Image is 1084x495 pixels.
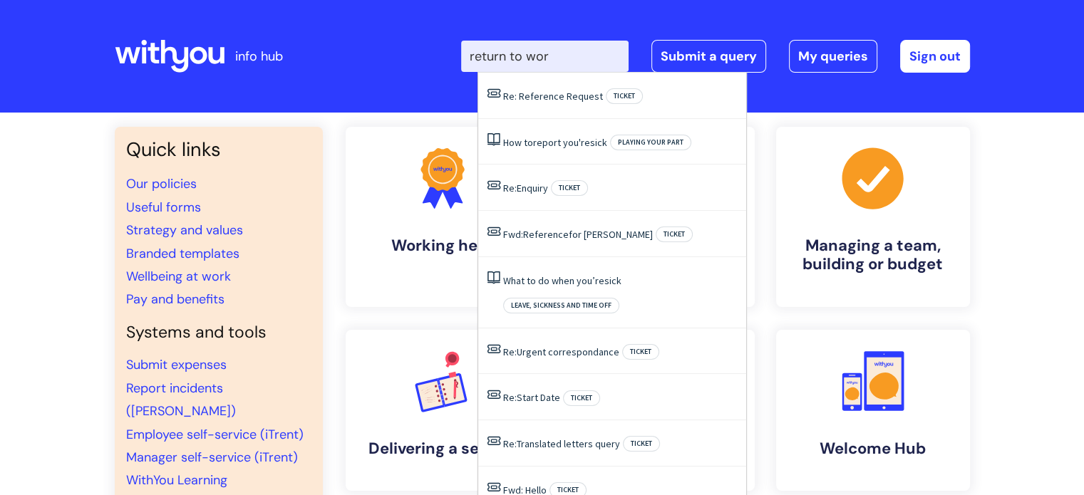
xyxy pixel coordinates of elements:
[126,471,227,489] a: WithYou Learning
[503,136,607,149] a: How toreport you'resick
[563,390,600,406] span: Ticket
[503,437,620,450] a: Re:Translated letters query
[622,344,659,360] span: Ticket
[595,274,604,287] span: re
[126,222,243,239] a: Strategy and values
[126,291,224,308] a: Pay and benefits
[503,274,621,287] a: What to do when you’resick
[503,345,517,358] span: Re:
[503,90,517,103] span: Re:
[126,199,201,216] a: Useful forms
[126,426,304,443] a: Employee self-service (iTrent)
[503,437,517,450] span: Re:
[503,90,603,103] a: Re: Reference Request
[461,41,629,72] input: Search
[776,127,970,307] a: Managing a team, building or budget
[126,380,236,420] a: Report incidents ([PERSON_NAME])
[126,449,298,466] a: Manager self-service (iTrent)
[503,182,517,194] span: Re:
[503,182,548,194] a: Re:Enquiry
[346,330,540,491] a: Delivering a service
[563,136,590,149] span: you're
[126,356,227,373] a: Submit expenses
[503,298,619,313] span: Leave, sickness and time off
[900,40,970,73] a: Sign out
[126,138,311,161] h3: Quick links
[126,245,239,262] a: Branded templates
[503,391,517,404] span: Re:
[533,136,561,149] span: report
[126,268,231,285] a: Wellbeing at work
[503,228,653,241] a: Fwd:Referencefor [PERSON_NAME]
[519,90,564,103] span: Reference
[606,88,643,104] span: Ticket
[357,439,528,458] h4: Delivering a service
[551,180,588,196] span: Ticket
[776,330,970,491] a: Welcome Hub
[523,228,569,241] span: Reference
[235,45,283,68] p: info hub
[126,323,311,343] h4: Systems and tools
[788,236,959,274] h4: Managing a team, building or budget
[623,436,660,452] span: Ticket
[567,90,603,103] span: Request
[656,226,693,242] span: Ticket
[789,40,877,73] a: My queries
[357,236,528,255] h4: Working here
[610,135,691,150] span: Playing your part
[346,127,540,307] a: Working here
[503,391,560,404] a: Re:Start Date
[651,40,766,73] a: Submit a query
[788,439,959,458] h4: Welcome Hub
[461,40,970,73] div: | -
[503,345,619,358] a: Re:Urgent correspondance
[126,175,197,192] a: Our policies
